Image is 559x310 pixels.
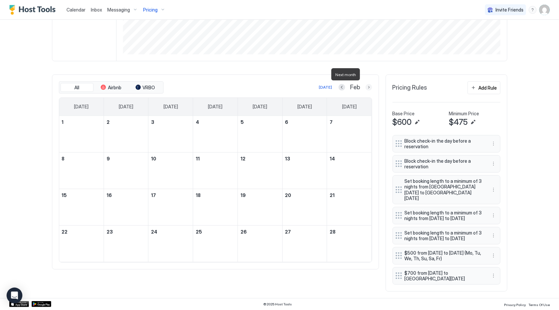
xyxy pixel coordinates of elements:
span: 28 [330,229,336,235]
span: 10 [151,156,156,161]
a: February 20, 2026 [283,189,327,201]
span: [DATE] [119,104,133,110]
span: Feb [350,84,360,91]
a: Wednesday [201,98,229,116]
a: February 27, 2026 [283,226,327,238]
span: 20 [285,192,292,198]
span: 3 [151,119,154,125]
span: 14 [330,156,335,161]
a: February 1, 2026 [59,116,104,128]
td: February 7, 2026 [327,116,372,153]
td: February 24, 2026 [148,225,193,262]
td: February 17, 2026 [148,189,193,225]
button: Airbnb [95,83,128,92]
span: 18 [196,192,201,198]
button: [DATE] [318,83,333,91]
td: February 1, 2026 [59,116,104,153]
div: menu [490,186,497,194]
span: 6 [285,119,289,125]
span: 16 [107,192,112,198]
span: 22 [62,229,68,235]
a: February 11, 2026 [193,153,238,165]
a: Inbox [91,6,102,13]
a: February 5, 2026 [238,116,282,128]
span: $475 [449,117,468,127]
a: February 13, 2026 [283,153,327,165]
a: February 24, 2026 [148,226,193,238]
a: February 12, 2026 [238,153,282,165]
span: Set booking length to a minimum of 3 nights from [DATE] to [DATE] [405,230,483,241]
a: February 23, 2026 [104,226,148,238]
button: More options [490,160,497,168]
button: All [61,83,93,92]
span: [DATE] [253,104,267,110]
a: February 25, 2026 [193,226,238,238]
span: [DATE] [342,104,357,110]
td: February 6, 2026 [282,116,327,153]
div: menu [490,272,497,280]
button: Edit [469,118,477,126]
td: February 3, 2026 [148,116,193,153]
a: February 16, 2026 [104,189,148,201]
span: 23 [107,229,113,235]
a: February 21, 2026 [327,189,371,201]
button: More options [490,252,497,260]
button: VRBO [129,83,162,92]
a: February 22, 2026 [59,226,104,238]
td: February 10, 2026 [148,152,193,189]
div: menu [490,232,497,240]
a: App Store [9,301,29,307]
td: February 11, 2026 [193,152,238,189]
span: 7 [330,119,333,125]
td: February 21, 2026 [327,189,372,225]
span: Set booking length to a minimum of 3 nights from [GEOGRAPHIC_DATA][DATE] to [GEOGRAPHIC_DATA][DATE] [405,178,483,201]
div: menu [490,140,497,148]
td: February 25, 2026 [193,225,238,262]
a: February 26, 2026 [238,226,282,238]
td: February 19, 2026 [238,189,282,225]
button: Add Rule [468,81,500,94]
span: 17 [151,192,156,198]
div: Open Intercom Messenger [7,288,22,303]
button: More options [490,186,497,194]
td: February 18, 2026 [193,189,238,225]
span: Block check-in the day before a reservation [405,138,483,150]
a: February 19, 2026 [238,189,282,201]
span: 11 [196,156,200,161]
span: 12 [241,156,245,161]
a: Saturday [336,98,363,116]
td: February 12, 2026 [238,152,282,189]
span: 9 [107,156,110,161]
span: Privacy Policy [504,303,526,307]
a: February 14, 2026 [327,153,371,165]
a: Monday [112,98,140,116]
div: [DATE] [319,84,332,90]
td: February 9, 2026 [104,152,148,189]
span: 13 [285,156,291,161]
a: February 9, 2026 [104,153,148,165]
a: Calendar [66,6,86,13]
div: tab-group [59,81,164,94]
span: All [74,85,79,91]
a: February 17, 2026 [148,189,193,201]
span: VRBO [143,85,155,91]
button: More options [490,232,497,240]
a: Thursday [246,98,274,116]
a: Google Play Store [32,301,51,307]
td: February 15, 2026 [59,189,104,225]
span: 25 [196,229,202,235]
td: February 2, 2026 [104,116,148,153]
a: February 7, 2026 [327,116,371,128]
span: [DATE] [297,104,312,110]
td: February 22, 2026 [59,225,104,262]
td: February 5, 2026 [238,116,282,153]
span: 26 [241,229,247,235]
span: Base Price [393,111,415,117]
a: February 28, 2026 [327,226,371,238]
span: Block check-in the day before a reservation [405,158,483,170]
a: Friday [291,98,318,116]
div: Add Rule [479,84,497,91]
span: Set booking length to a minimum of 3 nights from [DATE] to [DATE] [405,210,483,221]
span: Pricing [143,7,158,13]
